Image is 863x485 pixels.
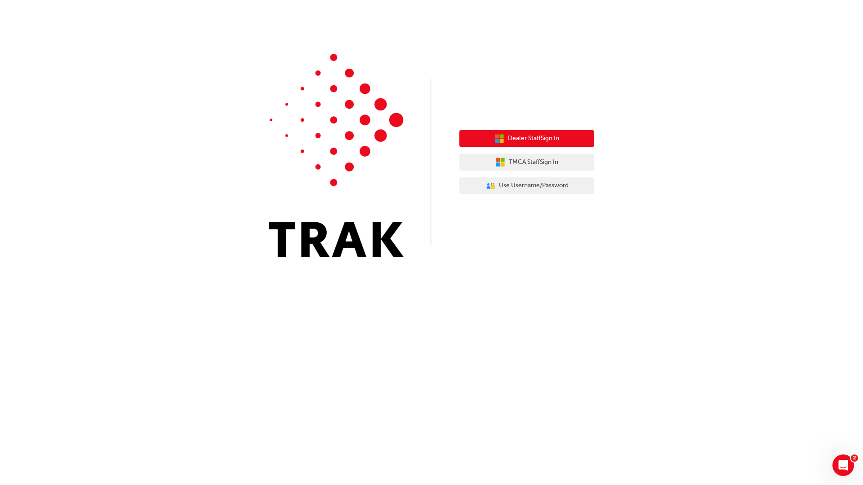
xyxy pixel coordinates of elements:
button: TMCA StaffSign In [459,154,594,171]
span: Use Username/Password [499,181,569,191]
span: 2 [851,454,858,462]
span: TMCA Staff Sign In [509,157,558,168]
iframe: Intercom live chat [832,454,854,476]
button: Use Username/Password [459,177,594,194]
img: Trak [269,54,404,257]
span: Dealer Staff Sign In [508,133,559,144]
button: Dealer StaffSign In [459,130,594,147]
